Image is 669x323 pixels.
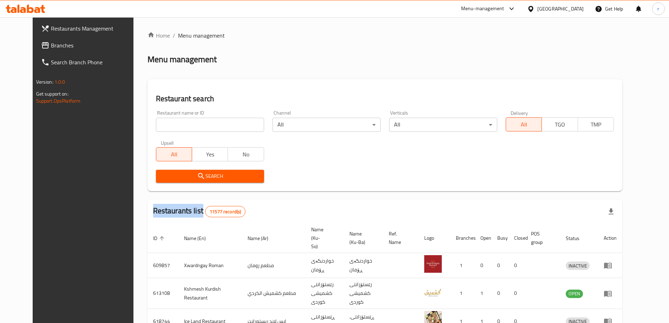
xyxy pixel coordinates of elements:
span: OPEN [566,290,583,298]
td: خواردنگەی ڕۆمان [344,253,383,278]
a: Search Branch Phone [35,54,144,71]
div: Menu [604,261,617,270]
td: 1 [475,278,492,309]
span: Name (Ku-Ba) [349,230,375,246]
span: Search [162,172,258,181]
span: Restaurants Management [51,24,139,33]
td: مطعم كشميش الكردي [242,278,306,309]
span: Ref. Name [389,230,410,246]
span: POS group [531,230,552,246]
div: All [273,118,381,132]
div: Export file [603,203,619,220]
label: Upsell [161,140,174,145]
span: ID [153,234,166,243]
li: / [173,31,175,40]
span: Status [566,234,589,243]
td: 0 [509,278,525,309]
span: 11577 record(s) [205,208,245,215]
button: All [506,117,542,131]
img: Xwardngay Roman [424,255,442,273]
td: 0 [492,278,509,309]
span: Name (Ku-So) [311,225,335,251]
div: OPEN [566,290,583,298]
span: All [159,149,189,160]
span: All [509,119,539,130]
th: Logo [419,223,450,253]
div: Total records count [205,206,245,217]
div: Menu-management [461,5,504,13]
td: 1 [450,253,475,278]
span: Name (En) [184,234,215,243]
a: Support.OpsPlatform [36,96,81,105]
th: Branches [450,223,475,253]
span: Menu management [178,31,225,40]
span: TGO [545,119,575,130]
td: 609857 [147,253,178,278]
td: رێستۆرانتی کشمیشى كوردى [306,278,344,309]
button: TGO [542,117,578,131]
button: All [156,147,192,161]
span: Yes [195,149,225,160]
img: Kshmesh Kurdish Restaurant [424,283,442,301]
a: Home [147,31,170,40]
th: Busy [492,223,509,253]
a: Restaurants Management [35,20,144,37]
th: Closed [509,223,525,253]
span: INACTIVE [566,262,590,270]
td: Kshmesh Kurdish Restaurant [178,278,242,309]
td: 0 [475,253,492,278]
a: Branches [35,37,144,54]
div: Menu [604,289,617,298]
h2: Restaurants list [153,206,246,217]
div: All [389,118,497,132]
button: Search [156,170,264,183]
th: Action [598,223,622,253]
td: 613108 [147,278,178,309]
h2: Menu management [147,54,217,65]
th: Open [475,223,492,253]
button: Yes [192,147,228,161]
button: No [228,147,264,161]
span: r [657,5,659,13]
td: مطعم رومان [242,253,306,278]
span: TMP [581,119,611,130]
td: Xwardngay Roman [178,253,242,278]
button: TMP [578,117,614,131]
span: 1.0.0 [54,77,65,86]
span: Get support on: [36,89,68,98]
td: 1 [450,278,475,309]
td: خواردنگەی ڕۆمان [306,253,344,278]
h2: Restaurant search [156,93,614,104]
td: 0 [492,253,509,278]
span: Branches [51,41,139,50]
td: رێستۆرانتی کشمیشى كوردى [344,278,383,309]
nav: breadcrumb [147,31,622,40]
td: 0 [509,253,525,278]
input: Search for restaurant name or ID.. [156,118,264,132]
div: [GEOGRAPHIC_DATA] [537,5,584,13]
span: Name (Ar) [248,234,277,243]
span: Version: [36,77,53,86]
span: No [231,149,261,160]
span: Search Branch Phone [51,58,139,66]
label: Delivery [511,110,528,115]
